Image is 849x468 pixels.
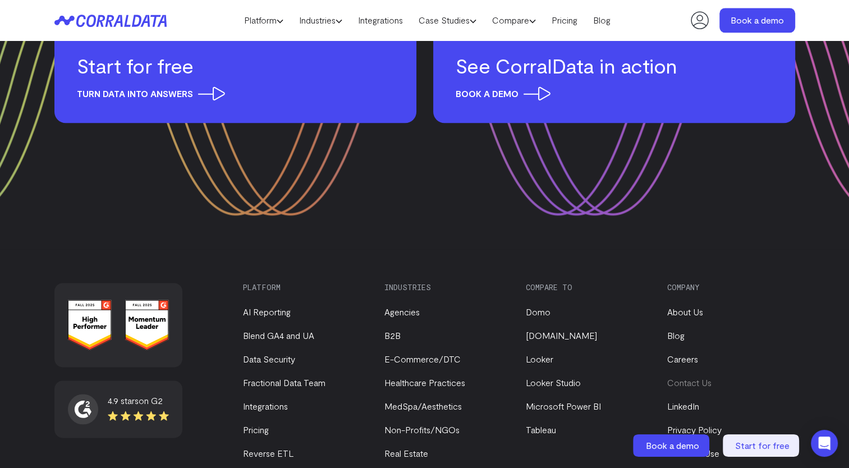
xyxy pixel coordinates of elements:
[384,283,507,292] h3: Industries
[667,424,722,435] a: Privacy Policy
[526,401,601,411] a: Microsoft Power BI
[723,434,801,457] a: Start for free
[68,394,169,424] a: 4.9 starson G2
[243,330,314,341] a: Blend GA4 and UA
[526,283,648,292] h3: Compare to
[646,440,699,451] span: Book a demo
[526,306,550,317] a: Domo
[667,283,790,292] h3: Company
[667,330,685,341] a: Blog
[667,306,703,317] a: About Us
[585,12,618,29] a: Blog
[243,401,288,411] a: Integrations
[384,377,465,388] a: Healthcare Practices
[735,440,790,451] span: Start for free
[108,394,169,407] div: 4.9 stars
[291,12,350,29] a: Industries
[526,330,597,341] a: [DOMAIN_NAME]
[526,354,553,364] a: Looker
[544,12,585,29] a: Pricing
[667,377,712,388] a: Contact Us
[526,424,556,435] a: Tableau
[384,401,462,411] a: MedSpa/Aesthetics
[719,8,795,33] a: Book a demo
[139,395,163,406] span: on G2
[667,354,698,364] a: Careers
[384,354,461,364] a: E-Commerce/DTC
[811,430,838,457] div: Open Intercom Messenger
[77,86,225,100] span: Turn data into answers
[384,306,420,317] a: Agencies
[456,86,550,100] span: Book a demo
[243,306,291,317] a: AI Reporting
[384,448,428,458] a: Real Estate
[384,330,401,341] a: B2B
[526,377,581,388] a: Looker Studio
[243,377,325,388] a: Fractional Data Team
[384,424,460,435] a: Non-Profits/NGOs
[667,401,699,411] a: LinkedIn
[77,53,394,78] h3: Start for free
[236,12,291,29] a: Platform
[243,354,295,364] a: Data Security
[411,12,484,29] a: Case Studies
[243,283,365,292] h3: Platform
[243,448,293,458] a: Reverse ETL
[633,434,712,457] a: Book a demo
[456,53,773,78] h3: See CorralData in action
[243,424,269,435] a: Pricing
[350,12,411,29] a: Integrations
[484,12,544,29] a: Compare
